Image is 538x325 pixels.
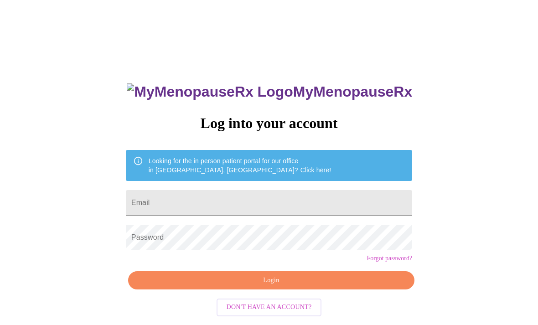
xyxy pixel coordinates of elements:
[126,115,412,132] h3: Log into your account
[300,166,331,174] a: Click here!
[227,302,312,313] span: Don't have an account?
[214,303,324,310] a: Don't have an account?
[127,83,412,100] h3: MyMenopauseRx
[127,83,293,100] img: MyMenopauseRx Logo
[217,299,322,316] button: Don't have an account?
[149,153,331,178] div: Looking for the in person patient portal for our office in [GEOGRAPHIC_DATA], [GEOGRAPHIC_DATA]?
[367,255,412,262] a: Forgot password?
[128,271,414,290] button: Login
[139,275,404,286] span: Login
